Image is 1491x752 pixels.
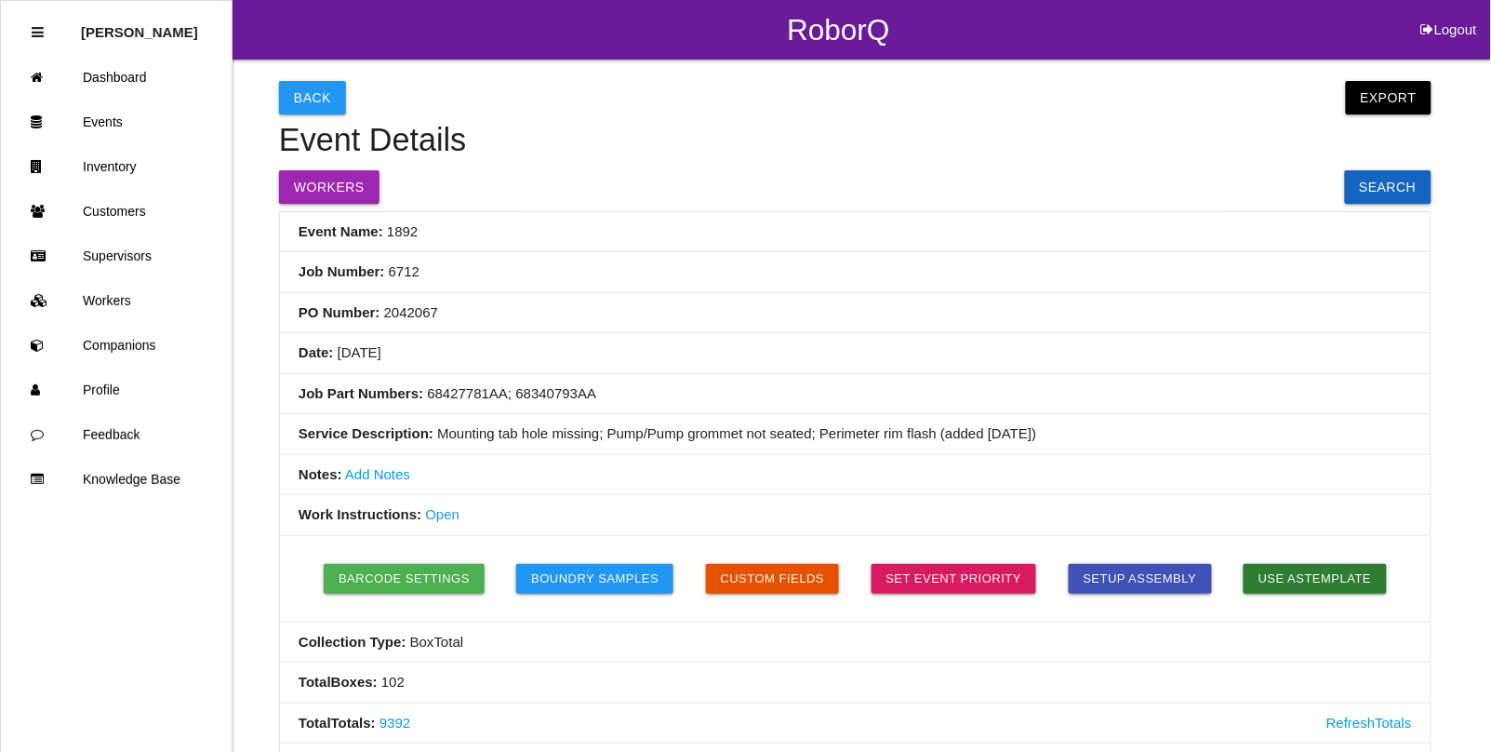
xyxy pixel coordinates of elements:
b: Collection Type: [299,634,406,650]
li: Mounting tab hole missing; Pump/Pump grommet not seated; Perimeter rim flash (added [DATE]) [280,414,1431,455]
a: Companions [1,323,232,368]
b: Job Number: [299,263,385,279]
li: 2042067 [280,293,1431,334]
b: Work Instructions: [299,506,421,522]
b: PO Number: [299,304,380,320]
a: Knowledge Base [1,457,232,502]
button: Use asTemplate [1244,564,1387,594]
li: 102 [280,663,1431,704]
b: Event Name: [299,223,383,239]
a: Inventory [1,144,232,189]
a: Feedback [1,412,232,457]
a: Refresh Totals [1326,713,1412,734]
li: 6712 [280,252,1431,293]
a: Open [425,506,459,522]
button: Setup Assembly [1069,564,1212,594]
a: Supervisors [1,234,232,278]
a: Add Notes [345,466,410,482]
button: Boundry Samples [516,564,673,594]
a: Profile [1,368,232,412]
b: Service Description: [299,425,433,441]
a: Dashboard [1,55,232,100]
div: Close [32,10,44,55]
button: Custom Fields [706,564,840,594]
li: Box Total [280,623,1431,664]
h4: Event Details [279,123,1431,158]
li: 68427781AA; 68340793AA [280,374,1431,415]
b: Job Part Numbers: [299,385,423,401]
li: 1892 [280,212,1431,253]
a: Search [1345,170,1431,204]
a: Set Event Priority [872,564,1037,594]
button: Barcode Settings [324,564,485,594]
a: Customers [1,189,232,234]
button: Back [279,81,346,114]
b: Total Boxes : [299,674,378,690]
b: Total Totals : [299,715,376,731]
a: Workers [1,278,232,323]
a: 9392 [379,715,410,731]
b: Date: [299,344,334,360]
button: Export [1346,81,1431,114]
button: Workers [279,170,379,204]
a: Events [1,100,232,144]
p: Rosie Blandino [81,10,198,40]
b: Notes: [299,466,342,482]
li: [DATE] [280,333,1431,374]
